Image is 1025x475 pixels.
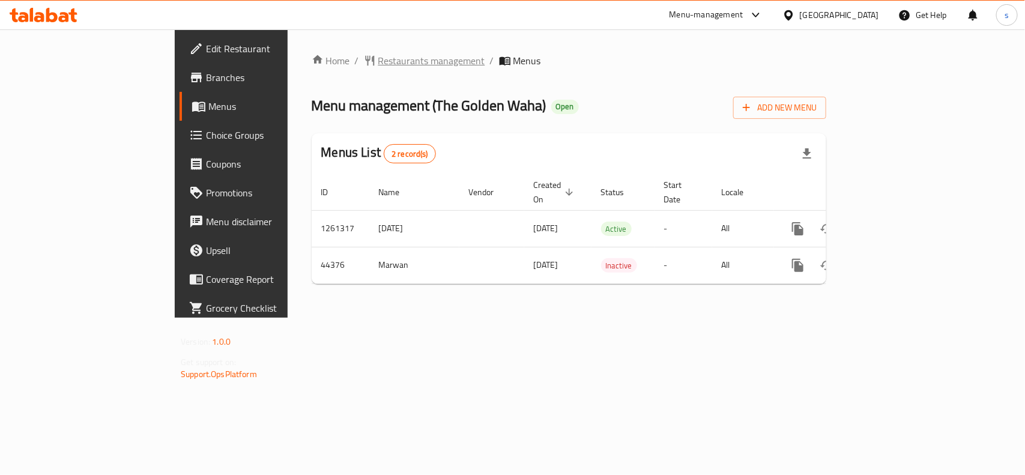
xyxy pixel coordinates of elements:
[369,210,459,247] td: [DATE]
[784,214,812,243] button: more
[712,247,774,283] td: All
[208,99,336,113] span: Menus
[784,251,812,280] button: more
[601,259,637,273] span: Inactive
[206,272,336,286] span: Coverage Report
[206,243,336,258] span: Upsell
[206,128,336,142] span: Choice Groups
[180,63,346,92] a: Branches
[655,247,712,283] td: -
[551,101,579,112] span: Open
[206,186,336,200] span: Promotions
[384,148,435,160] span: 2 record(s)
[180,92,346,121] a: Menus
[312,92,546,119] span: Menu management ( The Golden Waha )
[513,53,541,68] span: Menus
[180,236,346,265] a: Upsell
[378,53,485,68] span: Restaurants management
[180,178,346,207] a: Promotions
[722,185,760,199] span: Locale
[180,294,346,322] a: Grocery Checklist
[812,251,841,280] button: Change Status
[206,157,336,171] span: Coupons
[180,34,346,63] a: Edit Restaurant
[793,139,821,168] div: Export file
[180,121,346,150] a: Choice Groups
[312,53,826,68] nav: breadcrumb
[469,185,510,199] span: Vendor
[800,8,879,22] div: [GEOGRAPHIC_DATA]
[364,53,485,68] a: Restaurants management
[1005,8,1009,22] span: s
[180,207,346,236] a: Menu disclaimer
[181,366,257,382] a: Support.OpsPlatform
[655,210,712,247] td: -
[180,265,346,294] a: Coverage Report
[534,178,577,207] span: Created On
[551,100,579,114] div: Open
[206,41,336,56] span: Edit Restaurant
[743,100,817,115] span: Add New Menu
[664,178,698,207] span: Start Date
[601,222,632,236] span: Active
[384,144,436,163] div: Total records count
[206,214,336,229] span: Menu disclaimer
[181,354,236,370] span: Get support on:
[601,185,640,199] span: Status
[733,97,826,119] button: Add New Menu
[312,174,909,284] table: enhanced table
[206,70,336,85] span: Branches
[601,258,637,273] div: Inactive
[534,257,558,273] span: [DATE]
[180,150,346,178] a: Coupons
[181,334,210,349] span: Version:
[355,53,359,68] li: /
[369,247,459,283] td: Marwan
[212,334,231,349] span: 1.0.0
[379,185,416,199] span: Name
[321,144,436,163] h2: Menus List
[712,210,774,247] td: All
[534,220,558,236] span: [DATE]
[670,8,743,22] div: Menu-management
[774,174,909,211] th: Actions
[206,301,336,315] span: Grocery Checklist
[812,214,841,243] button: Change Status
[321,185,344,199] span: ID
[490,53,494,68] li: /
